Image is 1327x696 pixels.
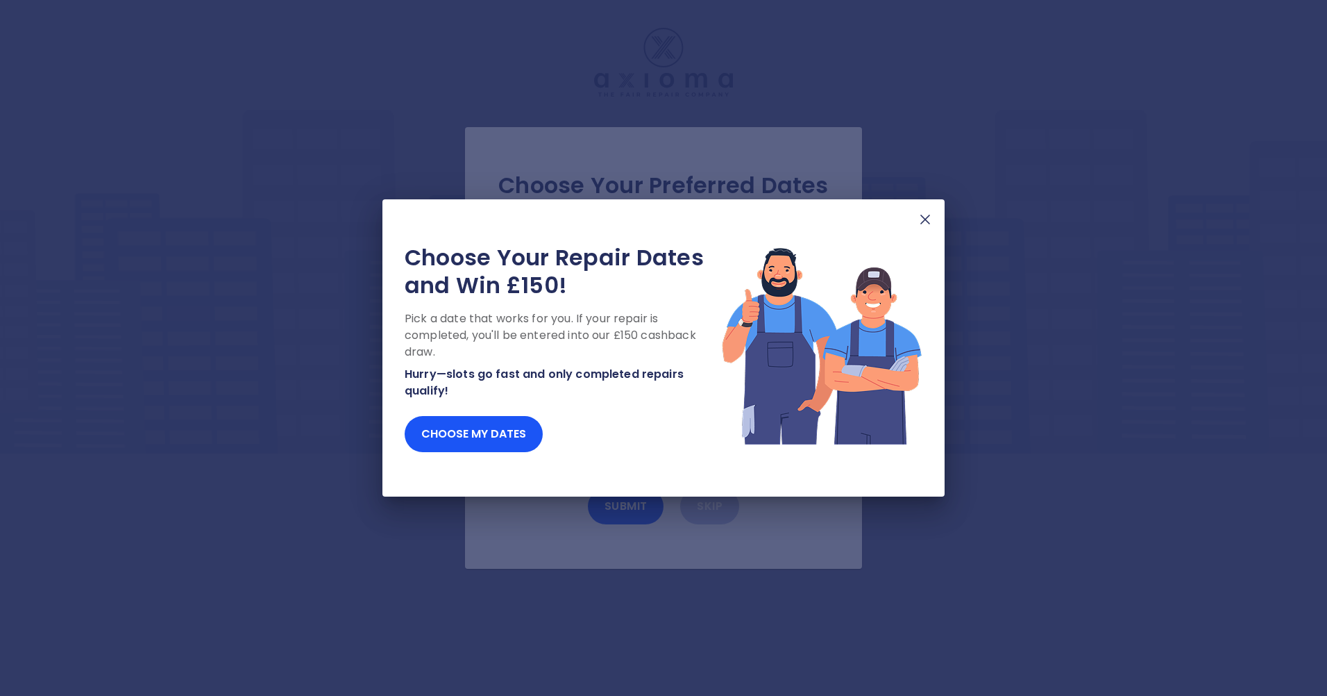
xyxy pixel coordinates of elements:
[721,244,922,447] img: Lottery
[405,310,721,361] p: Pick a date that works for you. If your repair is completed, you'll be entered into our £150 cash...
[917,211,933,228] img: X Mark
[405,366,721,399] p: Hurry—slots go fast and only completed repairs qualify!
[405,244,721,299] h2: Choose Your Repair Dates and Win £150!
[405,416,543,452] button: Choose my dates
